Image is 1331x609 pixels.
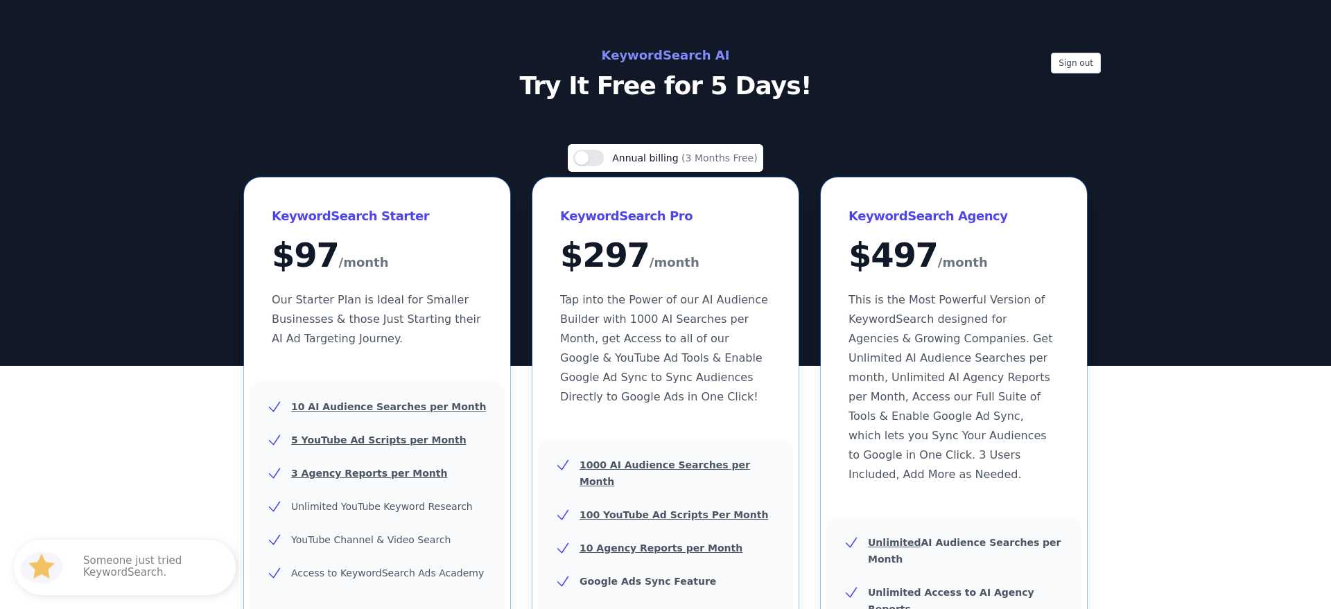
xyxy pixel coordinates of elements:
[560,238,771,274] div: $ 297
[849,205,1059,227] h3: KeywordSearch Agency
[291,567,484,579] span: Access to KeywordSearch Ads Academy
[355,72,976,100] p: Try It Free for 5 Days!
[272,238,482,274] div: $ 97
[272,293,481,345] span: Our Starter Plan is Ideal for Smaller Businesses & those Just Starting their AI Ad Targeting Jour...
[868,537,1061,565] b: AI Audience Searches per Month
[580,576,716,587] b: Google Ads Sync Feature
[291,534,451,545] span: YouTube Channel & Video Search
[580,542,742,554] u: 10 Agency Reports per Month
[560,205,771,227] h3: KeywordSearch Pro
[560,293,768,403] span: Tap into the Power of our AI Audience Builder with 1000 AI Searches per Month, get Access to all ...
[83,555,222,580] p: Someone just tried KeywordSearch.
[650,251,699,274] span: /month
[291,401,486,412] u: 10 AI Audience Searches per Month
[849,293,1052,481] span: This is the Most Powerful Version of KeywordSearch designed for Agencies & Growing Companies. Get...
[339,251,389,274] span: /month
[938,251,988,274] span: /month
[681,152,758,164] span: (3 Months Free)
[291,434,467,445] u: 5 YouTube Ad Scripts per Month
[580,509,768,520] u: 100 YouTube Ad Scripts Per Month
[580,459,750,487] u: 1000 AI Audience Searches per Month
[612,152,681,164] span: Annual billing
[272,205,482,227] h3: KeywordSearch Starter
[868,537,921,548] u: Unlimited
[355,44,976,67] h2: KeywordSearch AI
[849,238,1059,274] div: $ 497
[17,542,67,592] img: HubSpot
[291,468,447,479] u: 3 Agency Reports per Month
[291,501,473,512] span: Unlimited YouTube Keyword Research
[1051,53,1101,73] button: Sign out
